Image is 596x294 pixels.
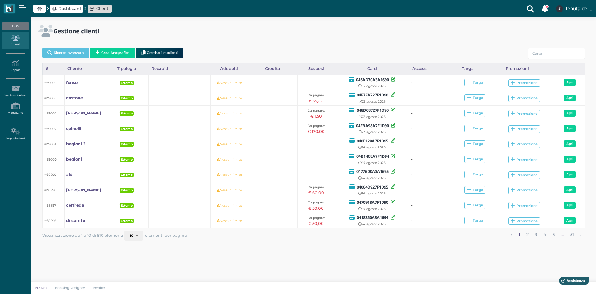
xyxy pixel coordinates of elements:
[565,6,592,12] h4: Tenuta del Barco
[467,142,483,146] div: Targa
[217,127,242,131] small: Nessun limite
[467,96,483,100] div: Targa
[66,80,78,86] a: fonso
[248,63,297,75] div: Credito
[2,125,29,142] a: Impostazioni
[43,63,64,75] div: #
[409,90,459,105] td: -
[308,216,325,220] small: Da pagare:
[552,275,591,289] iframe: Help widget launcher
[136,48,183,58] button: Gestisci i duplicati
[66,96,83,100] b: costone
[66,111,101,115] b: [PERSON_NAME]
[217,188,242,192] small: Nessun limite
[66,203,84,208] b: cerfreda
[511,127,538,131] div: Promozione
[66,188,101,192] b: [PERSON_NAME]
[308,124,325,128] small: Da pagare:
[44,188,56,192] small: #38998
[409,75,459,90] td: -
[556,5,563,12] img: ...
[511,173,538,177] div: Promozione
[121,127,133,131] b: Esterno
[66,157,85,161] b: begioni 1
[467,157,483,161] div: Targa
[124,231,187,241] div: elementi per pagina
[564,95,576,101] a: Apri
[517,231,522,239] a: alla pagina 1
[467,126,483,131] div: Targa
[564,79,576,86] a: Apri
[217,111,242,115] small: Nessun limite
[467,188,483,192] div: Targa
[217,203,242,208] small: Nessun limite
[356,153,389,159] b: 04B14C8A7F1D94
[357,92,388,98] b: 04F7FA727F1D90
[66,187,101,193] a: [PERSON_NAME]
[578,231,584,239] a: pagina successiva
[89,6,110,12] a: Clienti
[217,157,242,161] small: Nessun limite
[121,112,133,115] b: Esterno
[409,136,459,152] td: -
[409,105,459,121] td: -
[564,156,576,163] a: Apri
[564,186,576,193] a: Apri
[358,161,386,165] small: 24 agosto 2025
[525,231,531,239] a: alla pagina 2
[130,234,133,238] span: 10
[335,63,409,75] div: Card
[409,198,459,213] td: -
[217,142,242,146] small: Nessun limite
[6,5,13,12] img: logo
[44,111,56,115] small: #39007
[52,6,81,12] a: Dashboard
[511,157,538,162] div: Promozione
[356,169,389,174] b: 04776D0A3A1695
[467,111,483,115] div: Targa
[467,172,483,177] div: Targa
[357,138,388,144] b: 040E128A7F1D95
[467,80,483,85] div: Targa
[217,173,242,177] small: Nessun limite
[409,152,459,167] td: -
[308,185,325,189] small: Da pagare:
[121,96,133,100] b: Esterno
[121,81,133,85] b: Esterno
[409,182,459,198] td: -
[217,96,242,100] small: Nessun limite
[2,22,29,30] div: POS
[459,63,503,75] div: Targa
[121,142,133,146] b: Esterno
[409,63,459,75] div: Accessi
[511,111,538,116] div: Promozione
[568,231,576,239] a: alla pagina 51
[114,63,148,75] div: Tipologia
[541,231,548,239] a: alla pagina 4
[44,127,56,131] small: #39002
[299,205,333,211] div: € 50,00
[564,110,576,117] a: Apri
[64,63,114,75] div: Cliente
[409,213,459,228] td: -
[308,109,325,113] small: Da pagare:
[509,231,514,239] a: pagina precedente
[551,231,557,239] a: alla pagina 5
[358,191,386,195] small: 24 agosto 2025
[564,171,576,178] a: Apri
[357,107,389,113] b: 048DC8727F1D90
[358,222,386,226] small: 24 agosto 2025
[357,199,388,205] b: 0470918A7F1D90
[96,6,110,12] span: Clienti
[2,57,29,74] a: Report
[210,63,248,75] div: Addebiti
[555,1,592,16] a: ... Tenuta del Barco
[66,142,86,146] b: begioni 2
[44,81,56,85] small: #39009
[564,217,576,224] a: Apri
[359,130,386,134] small: 23 agosto 2025
[42,48,89,58] button: Ricerca avanzata
[511,219,538,223] div: Promozione
[308,93,325,97] small: Da pagare:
